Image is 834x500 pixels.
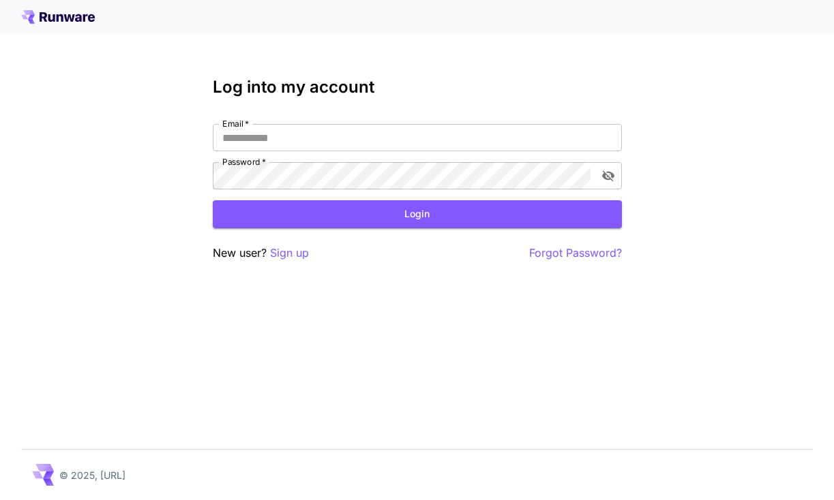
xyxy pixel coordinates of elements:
[529,245,622,262] button: Forgot Password?
[213,245,309,262] p: New user?
[270,245,309,262] button: Sign up
[222,156,266,168] label: Password
[596,163,621,188] button: toggle password visibility
[222,118,249,129] label: Email
[213,200,622,228] button: Login
[59,468,125,482] p: © 2025, [URL]
[213,78,622,97] h3: Log into my account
